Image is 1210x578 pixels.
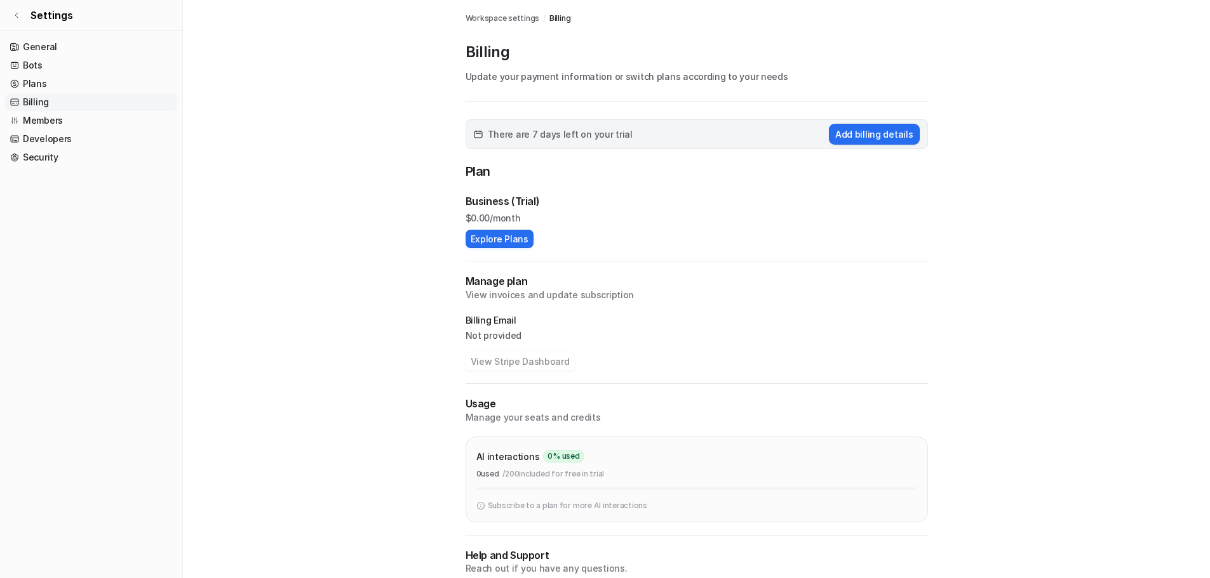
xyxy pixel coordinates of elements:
[466,162,928,183] p: Plan
[5,130,177,148] a: Developers
[829,124,920,145] button: Add billing details
[466,411,928,424] p: Manage your seats and credits
[466,70,928,83] p: Update your payment information or switch plans according to your needs
[543,13,546,24] span: /
[466,42,928,62] p: Billing
[5,75,177,93] a: Plans
[5,93,177,111] a: Billing
[549,13,570,24] a: Billing
[466,397,928,411] p: Usage
[488,128,633,141] span: There are 7 days left on your trial
[476,468,499,480] p: 0 used
[5,148,177,166] a: Security
[466,274,928,289] h2: Manage plan
[474,130,483,139] img: calender-icon.svg
[466,314,928,327] p: Billing Email
[502,468,604,480] p: / 200 included for free in trial
[543,450,584,463] span: 0 % used
[5,56,177,74] a: Bots
[5,112,177,129] a: Members
[466,13,540,24] a: Workspace settings
[488,500,647,511] p: Subscribe to a plan for more AI interactions
[466,329,928,342] p: Not provided
[5,38,177,56] a: General
[476,450,540,463] p: AI interactions
[466,562,928,575] p: Reach out if you have any questions.
[466,230,534,248] button: Explore Plans
[466,289,928,301] p: View invoices and update subscription
[466,211,928,225] p: $ 0.00/month
[466,548,928,563] p: Help and Support
[466,352,575,371] button: View Stripe Dashboard
[30,8,73,23] span: Settings
[466,194,540,209] p: Business (Trial)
